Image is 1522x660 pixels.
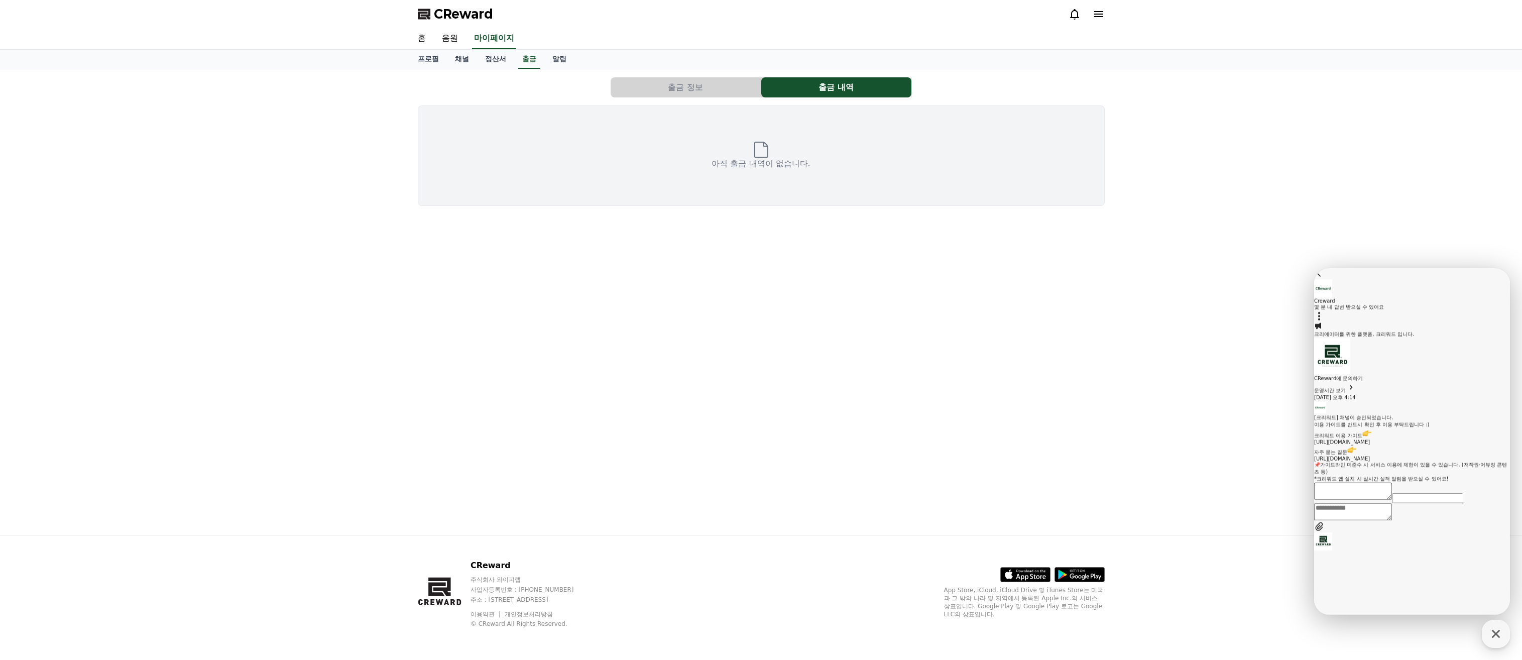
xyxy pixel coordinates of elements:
[434,6,493,22] span: CReward
[944,586,1105,618] p: App Store, iCloud, iCloud Drive 및 iTunes Store는 미국과 그 밖의 나라 및 지역에서 등록된 Apple Inc.의 서비스 상표입니다. Goo...
[761,77,912,97] a: 출금 내역
[477,50,514,69] a: 정산서
[410,50,447,69] a: 프로필
[471,596,593,604] p: 주소 : [STREET_ADDRESS]
[471,611,502,618] a: 이용약관
[518,50,540,69] a: 출금
[544,50,574,69] a: 알림
[1314,268,1510,615] iframe: Channel chat
[472,28,516,49] a: 마이페이지
[471,620,593,628] p: © CReward All Rights Reserved.
[471,586,593,594] p: 사업자등록번호 : [PHONE_NUMBER]
[471,560,593,572] p: CReward
[471,576,593,584] p: 주식회사 와이피랩
[712,158,810,170] p: 아직 출금 내역이 없습니다.
[434,28,466,49] a: 음원
[418,6,493,22] a: CReward
[611,77,761,97] button: 출금 정보
[505,611,553,618] a: 개인정보처리방침
[761,77,911,97] button: 출금 내역
[410,28,434,49] a: 홈
[447,50,477,69] a: 채널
